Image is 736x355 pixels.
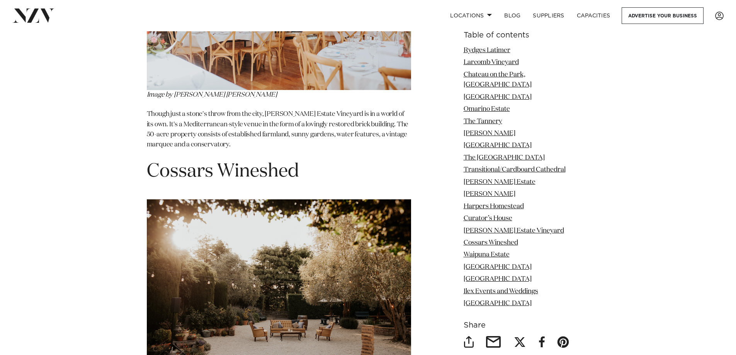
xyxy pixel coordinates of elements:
h6: Table of contents [464,31,590,39]
a: Waipuna Estate [464,251,510,258]
a: [PERSON_NAME] [464,130,515,137]
span: Though just a stone's throw from the city, [PERSON_NAME] Estate Vineyard is in a world of its own... [147,111,409,148]
a: Curator’s House [464,215,512,222]
a: The Tannery [464,118,502,125]
a: Larcomb Vineyard [464,59,519,66]
a: Advertise your business [622,7,704,24]
a: Rydges Latimer [464,47,510,54]
a: [PERSON_NAME] [464,191,515,197]
a: [GEOGRAPHIC_DATA] [464,143,532,149]
a: [PERSON_NAME] Estate Vineyard [464,228,564,234]
a: [GEOGRAPHIC_DATA] [464,264,532,270]
span: Image by [PERSON_NAME] [PERSON_NAME] [147,92,277,98]
a: SUPPLIERS [527,7,570,24]
a: Ilex Events and Weddings [464,288,538,295]
a: [GEOGRAPHIC_DATA] [464,276,532,282]
a: Cossars Wineshed [464,239,518,246]
span: Cossars Wineshed [147,162,299,181]
a: Harpers Homestead [464,203,524,210]
a: Locations [444,7,498,24]
a: BLOG [498,7,527,24]
a: The [GEOGRAPHIC_DATA] [464,155,545,161]
a: [PERSON_NAME] Estate [464,179,535,185]
a: Omarino Estate [464,106,510,112]
img: nzv-logo.png [12,8,54,22]
a: Capacities [571,7,617,24]
a: Chateau on the Park, [GEOGRAPHIC_DATA] [464,71,532,88]
h6: Share [464,321,590,330]
a: [GEOGRAPHIC_DATA] [464,94,532,100]
a: Transitional/Cardboard Cathedral [464,166,566,173]
a: [GEOGRAPHIC_DATA] [464,300,532,307]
